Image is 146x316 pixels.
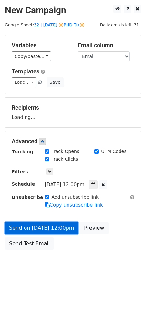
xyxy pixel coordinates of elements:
[12,138,134,145] h5: Advanced
[47,77,63,87] button: Save
[52,194,99,201] label: Add unsubscribe link
[52,156,78,163] label: Track Clicks
[12,149,33,154] strong: Tracking
[12,42,68,49] h5: Variables
[114,285,146,316] iframe: Chat Widget
[12,104,134,111] h5: Recipients
[12,68,39,75] a: Templates
[12,104,134,121] div: Loading...
[101,148,126,155] label: UTM Codes
[12,51,51,61] a: Copy/paste...
[12,77,36,87] a: Load...
[12,195,43,200] strong: Unsubscribe
[98,22,141,27] a: Daily emails left: 31
[5,237,54,250] a: Send Test Email
[45,202,103,208] a: Copy unsubscribe link
[52,148,79,155] label: Track Opens
[98,21,141,28] span: Daily emails left: 31
[5,5,141,16] h2: New Campaign
[12,169,28,174] strong: Filters
[34,22,85,27] a: 32 | [DATE] 🔆PHD Tik🔆
[78,42,134,49] h5: Email column
[45,182,85,188] span: [DATE] 12:00pm
[80,222,108,234] a: Preview
[12,181,35,187] strong: Schedule
[5,222,78,234] a: Send on [DATE] 12:00pm
[5,22,85,27] small: Google Sheet:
